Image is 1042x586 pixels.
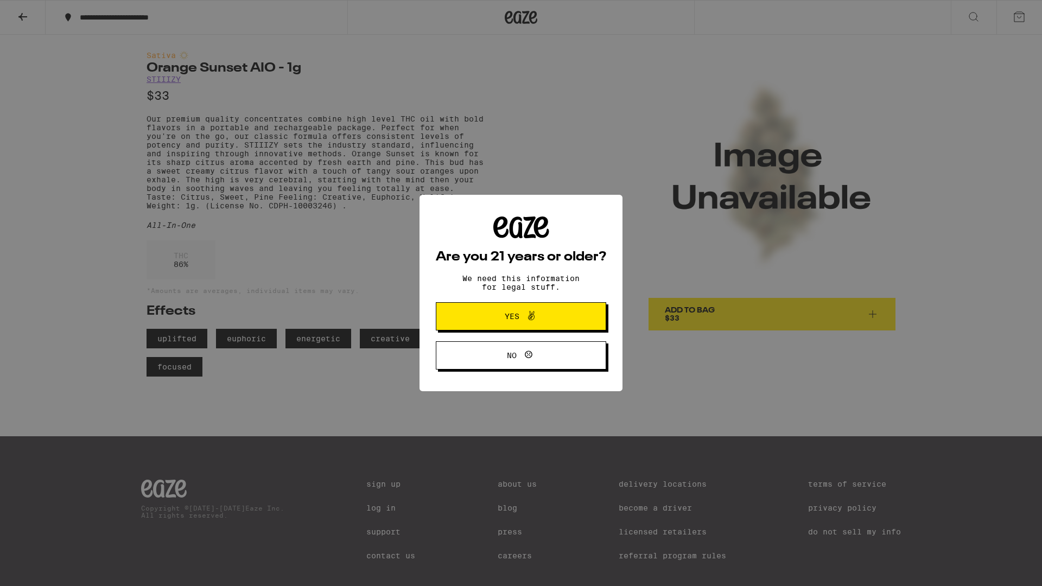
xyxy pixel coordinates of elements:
iframe: Opens a widget where you can find more information [974,553,1031,581]
span: No [507,352,517,359]
p: We need this information for legal stuff. [453,274,589,291]
button: No [436,341,606,370]
button: Yes [436,302,606,330]
h2: Are you 21 years or older? [436,251,606,264]
span: Yes [505,313,519,320]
